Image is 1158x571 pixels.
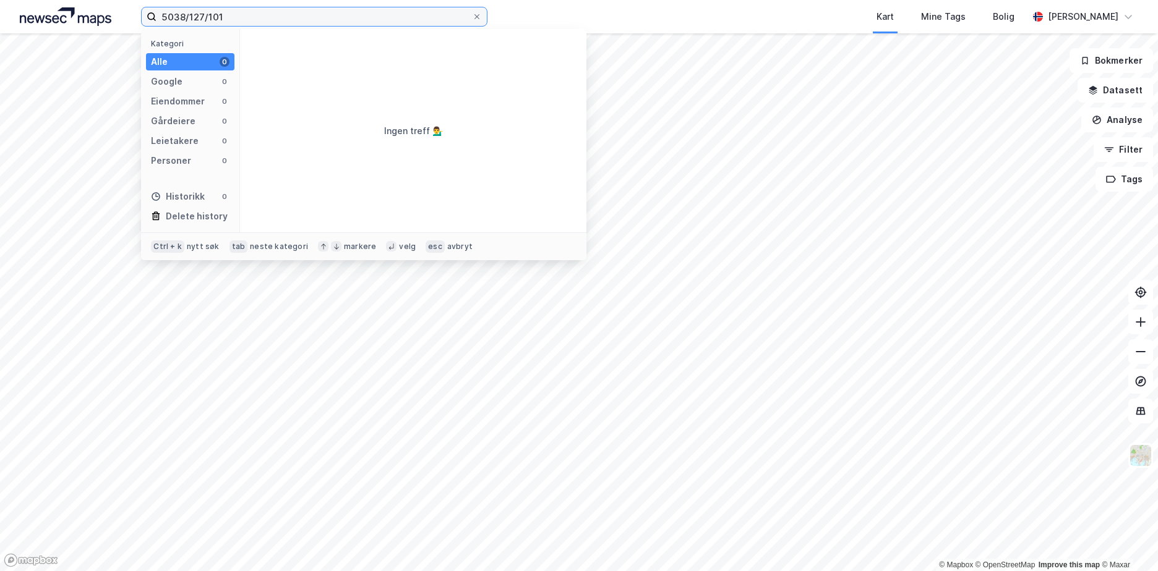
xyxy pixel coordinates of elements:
div: [PERSON_NAME] [1048,9,1118,24]
div: nytt søk [187,242,220,252]
div: Mine Tags [921,9,966,24]
div: velg [399,242,416,252]
div: 0 [220,116,229,126]
a: OpenStreetMap [976,560,1036,569]
div: Ingen treff 💁‍♂️ [384,124,443,138]
div: Gårdeiere [151,114,195,129]
img: Z [1129,444,1152,467]
button: Datasett [1078,78,1153,103]
div: Bolig [993,9,1014,24]
div: 0 [220,136,229,146]
div: 0 [220,156,229,166]
div: Historikk [151,189,205,204]
iframe: Chat Widget [1096,512,1158,571]
a: Mapbox [939,560,973,569]
img: logo.a4113a55bc3d86da70a041830d287a7e.svg [20,7,111,26]
div: avbryt [447,242,473,252]
div: neste kategori [250,242,308,252]
div: Eiendommer [151,94,205,109]
div: Kategori [151,39,234,48]
button: Analyse [1081,108,1153,132]
a: Mapbox homepage [4,553,58,567]
div: tab [229,240,248,253]
button: Bokmerker [1070,48,1153,73]
button: Filter [1094,137,1153,162]
div: Alle [151,54,168,69]
button: Tags [1096,167,1153,192]
a: Improve this map [1039,560,1100,569]
input: Søk på adresse, matrikkel, gårdeiere, leietakere eller personer [157,7,472,26]
div: 0 [220,96,229,106]
div: markere [344,242,376,252]
div: 0 [220,57,229,67]
div: 0 [220,192,229,201]
div: 0 [220,77,229,87]
div: esc [426,240,445,253]
div: Ctrl + k [151,240,184,253]
div: Kart [877,9,894,24]
div: Delete history [166,209,228,224]
div: Leietakere [151,133,199,148]
div: Google [151,74,182,89]
div: Personer [151,153,191,168]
